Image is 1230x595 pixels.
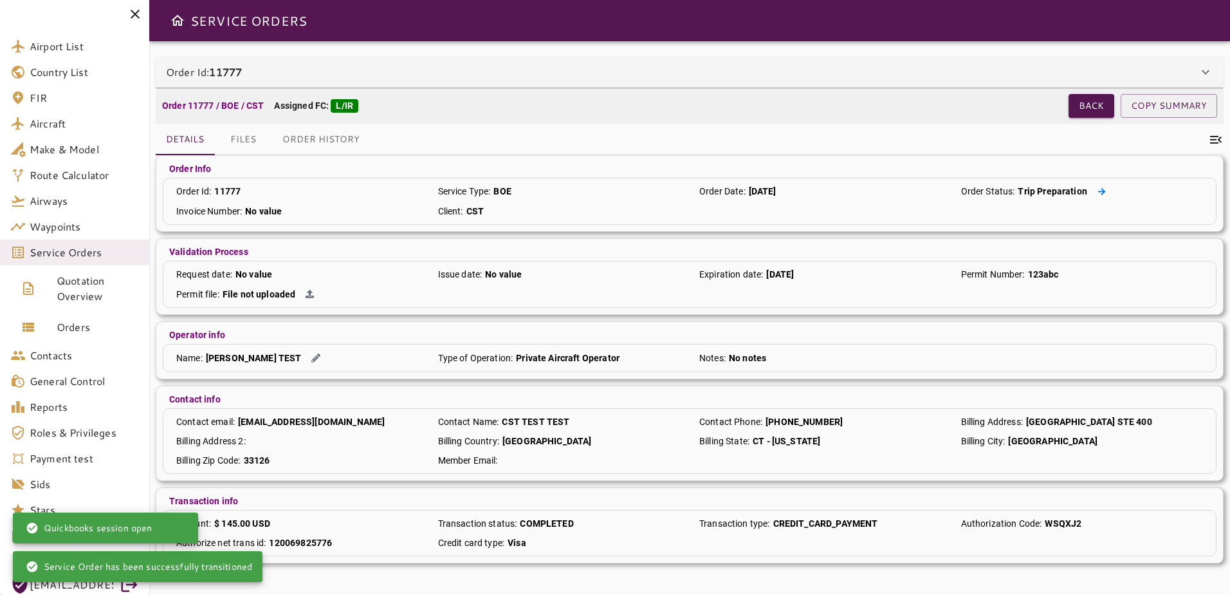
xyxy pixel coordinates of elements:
[269,536,332,549] p: 120069825776
[438,185,491,198] p: Service Type :
[244,454,270,467] p: 33126
[30,116,139,131] span: Aircraft
[306,351,326,365] button: Edit
[516,352,620,364] p: Private Aircraft Operator
[162,99,264,113] p: Order 11777 / BOE / CST
[1028,268,1059,281] p: 123abc
[169,245,248,258] p: Validation Process
[30,142,139,157] span: Make & Model
[30,425,139,440] span: Roles & Privileges
[699,415,762,428] p: Contact Phone :
[165,8,190,33] button: Open drawer
[502,435,592,448] p: [GEOGRAPHIC_DATA]
[214,124,272,155] button: Files
[30,477,139,492] span: Sids
[26,555,252,578] div: Service Order has been successfully transitioned
[30,451,139,466] span: Payment test
[274,99,358,113] p: Assigned FC:
[190,10,307,31] h6: SERVICE ORDERS
[176,415,235,428] p: Contact email :
[961,517,1042,530] p: Authorization Code :
[30,64,139,80] span: Country List
[493,185,511,198] p: BOE
[699,268,763,281] p: Expiration date :
[699,435,749,448] p: Billing State :
[176,435,246,448] p: Billing Address 2 :
[766,268,794,281] p: [DATE]
[30,90,139,106] span: FIR
[961,415,1023,428] p: Billing Address :
[699,185,746,198] p: Order Date :
[502,415,569,428] p: CST TEST TEST
[176,185,211,198] p: Order Id :
[169,495,238,507] p: Transaction info
[438,205,463,218] p: Client :
[466,205,484,218] p: CST
[438,517,517,530] p: Transaction status :
[272,124,370,155] button: Order History
[176,268,232,281] p: Request date :
[30,502,139,518] span: Stars
[30,39,139,54] span: Airport List
[176,205,242,218] p: Invoice Number :
[1069,94,1114,118] button: Back
[1018,185,1087,198] p: Trip Preparation
[485,268,522,281] p: No value
[753,435,820,448] p: CT - [US_STATE]
[176,352,203,364] p: Name :
[438,415,499,428] p: Contact Name :
[176,536,266,549] p: Authorize net trans id :
[26,516,152,540] div: Quickbooks session open
[57,273,139,304] span: Quotation Overview
[169,162,212,175] p: Order Info
[176,288,219,301] p: Permit file :
[169,328,225,341] p: Operator info
[176,454,241,467] p: Billing Zip Code :
[214,185,241,198] p: 11777
[156,124,214,155] button: Details
[209,64,242,79] b: 11777
[30,193,139,209] span: Airways
[30,348,139,363] span: Contacts
[438,352,513,364] p: Type of Operation :
[1092,185,1111,198] button: Action
[961,435,1005,448] p: Billing City :
[214,517,270,530] p: $ 145.00 USD
[30,167,139,183] span: Route Calculator
[30,399,139,415] span: Reports
[238,415,385,428] p: [EMAIL_ADDRESS][DOMAIN_NAME]
[300,287,319,301] button: Action
[1045,517,1081,530] p: WSQXJ2
[30,219,139,234] span: Waypoints
[438,268,482,281] p: Issue date :
[438,536,505,549] p: Credit card type :
[206,352,302,364] p: [PERSON_NAME] TEST
[438,435,499,448] p: Billing Country :
[156,57,1224,88] div: Order Id:11777
[30,245,139,260] span: Service Orders
[1008,435,1097,448] p: [GEOGRAPHIC_DATA]
[166,64,242,80] p: Order Id:
[729,352,766,364] p: No notes
[508,536,526,549] p: Visa
[331,99,358,113] div: L/IR
[1121,94,1217,118] button: COPY SUMMARY
[169,393,221,406] p: Contact info
[766,415,843,428] p: [PHONE_NUMBER]
[961,185,1015,198] p: Order Status :
[961,268,1025,281] p: Permit Number :
[773,517,878,530] p: CREDIT_CARD_PAYMENT
[223,288,296,301] p: File not uploaded
[699,517,770,530] p: Transaction type :
[749,185,776,198] p: [DATE]
[57,319,139,335] span: Orders
[699,352,726,364] p: Notes :
[30,373,139,389] span: General Control
[1026,415,1152,428] p: [GEOGRAPHIC_DATA] STE 400
[235,268,272,281] p: No value
[438,454,498,467] p: Member Email :
[245,205,282,218] p: No value
[520,517,573,530] p: COMPLETED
